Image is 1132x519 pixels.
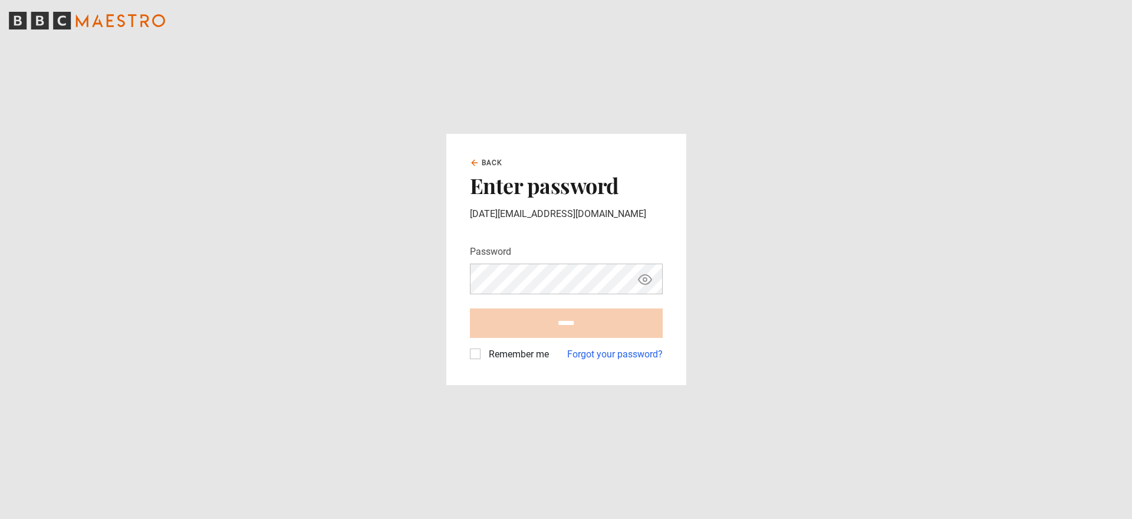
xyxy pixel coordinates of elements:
[482,157,503,168] span: Back
[470,245,511,259] label: Password
[9,12,165,29] svg: BBC Maestro
[635,269,655,290] button: Show password
[470,173,663,198] h2: Enter password
[470,207,663,221] p: [DATE][EMAIL_ADDRESS][DOMAIN_NAME]
[484,347,549,362] label: Remember me
[470,157,503,168] a: Back
[567,347,663,362] a: Forgot your password?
